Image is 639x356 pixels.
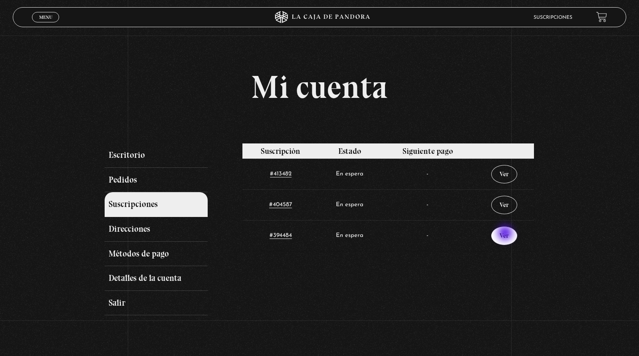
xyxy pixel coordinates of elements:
[491,227,517,245] a: Ver
[105,242,208,267] a: Métodos de pago
[491,165,517,183] a: Ver
[338,146,361,156] span: Estado
[269,202,292,208] a: #404587
[270,233,292,239] a: #394484
[105,143,208,168] a: Escritorio
[270,171,292,177] a: #413482
[105,217,208,242] a: Direcciones
[105,168,208,193] a: Pedidos
[105,266,208,291] a: Detalles de la cuenta
[319,189,380,220] td: En espera
[261,146,300,156] span: Suscripción
[36,22,55,27] span: Cerrar
[105,143,234,315] nav: Páginas de cuenta
[319,159,380,189] td: En espera
[381,220,475,251] td: -
[381,159,475,189] td: -
[105,71,534,103] h1: Mi cuenta
[105,291,208,316] a: Salir
[491,196,517,214] a: Ver
[596,12,607,22] a: View your shopping cart
[403,146,453,156] span: Siguiente pago
[105,192,208,217] a: Suscripciones
[381,189,475,220] td: -
[319,220,380,251] td: En espera
[39,15,52,20] span: Menu
[534,15,572,20] a: Suscripciones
